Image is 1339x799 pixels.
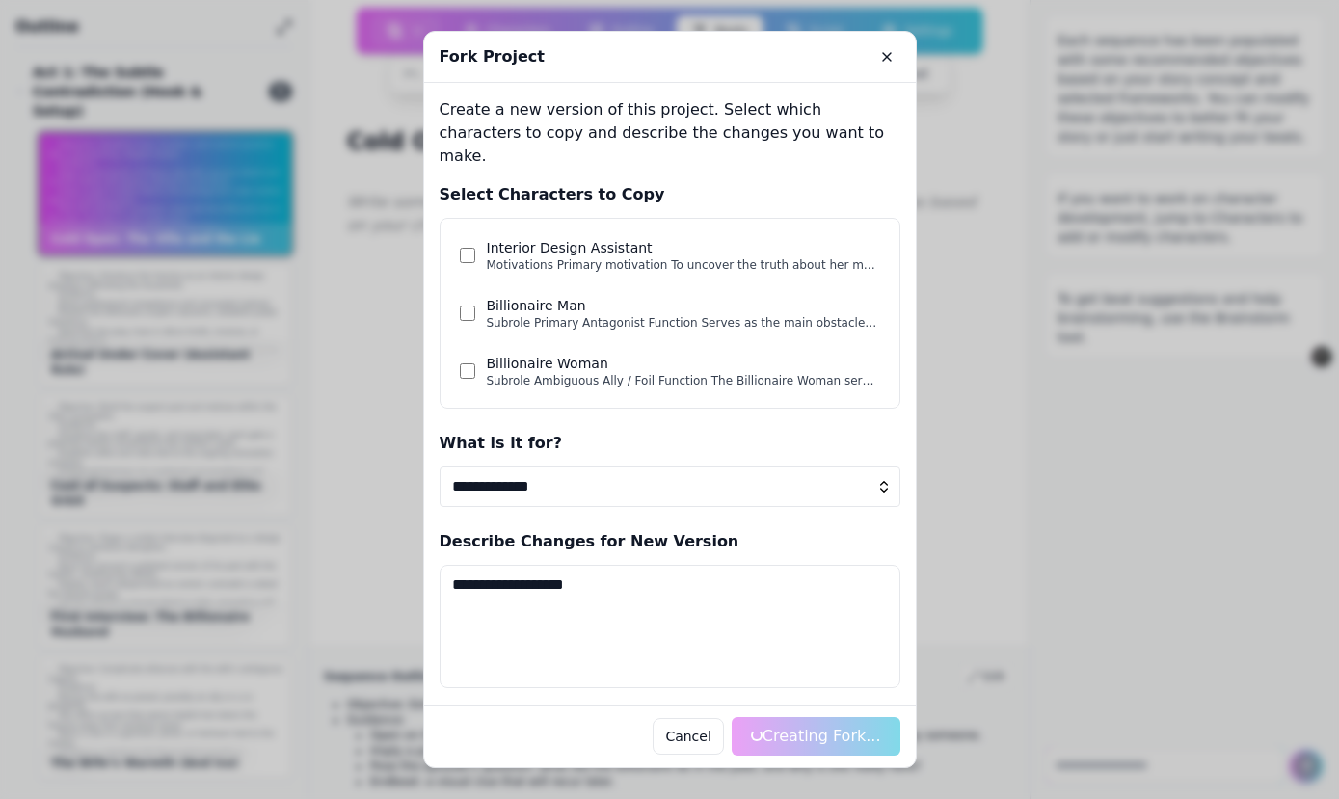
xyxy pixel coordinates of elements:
h3: Fork Project [440,45,545,68]
span: loading [751,730,763,741]
div: Billionaire Man [487,296,880,315]
div: Billionaire Woman [487,354,880,373]
span: Creating Fork... [751,727,881,745]
button: Close [873,43,900,70]
input: Interior Design AssistantMotivations Primary motivation To uncover the truth about her mother's h... [460,248,475,263]
p: Create a new version of this project. Select which characters to copy and describe the changes yo... [440,98,900,168]
button: loadingCreating Fork... [732,717,900,756]
h4: What is it for? [440,432,900,455]
div: Subrole Primary Antagonist Function Serves as the main obstacle for the protagonist, engin [487,315,880,331]
div: Motivations Primary motivation To uncover the truth about her mother's hidden past and [487,257,880,273]
input: Billionaire ManSubrole Primary Antagonist Function Serves as the main obstacle for the protagonis... [460,306,475,321]
input: Billionaire WomanSubrole Ambiguous Ally / Foil Function The Billionaire Woman serves to complicat... [460,363,475,379]
div: Interior Design Assistant [487,238,880,257]
div: Subrole Ambiguous Ally / Foil Function The Billionaire Woman serves to complicate the hero [487,373,880,388]
h4: Describe Changes for New Version [440,530,900,553]
button: Cancel [653,718,723,755]
h4: Select Characters to Copy [440,183,900,206]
